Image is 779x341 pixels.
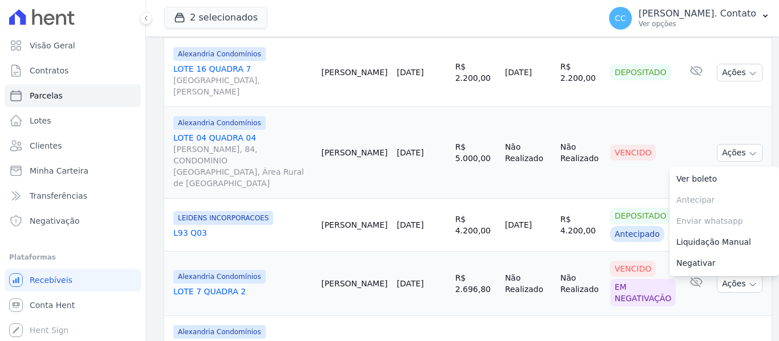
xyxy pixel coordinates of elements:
span: Clientes [30,140,62,151]
td: [PERSON_NAME] [317,38,392,107]
td: R$ 2.696,80 [451,252,500,316]
span: Parcelas [30,90,63,101]
td: R$ 2.200,00 [451,38,500,107]
a: LOTE 16 QUADRA 7[GEOGRAPHIC_DATA], [PERSON_NAME] [173,63,312,97]
div: Depositado [610,208,671,224]
a: Liquidação Manual [670,232,779,253]
a: Conta Hent [5,294,141,317]
a: Parcelas [5,84,141,107]
a: Ver boleto [670,169,779,190]
a: Transferências [5,184,141,207]
td: R$ 5.000,00 [451,107,500,199]
td: Não Realizado [555,107,605,199]
button: CC [PERSON_NAME]. Contato Ver opções [600,2,779,34]
span: Enviar whatsapp [670,211,779,232]
span: CC [615,14,626,22]
td: Não Realizado [500,107,555,199]
a: Minha Carteira [5,159,141,182]
a: Recebíveis [5,269,141,291]
td: [PERSON_NAME] [317,252,392,316]
span: Recebíveis [30,274,72,286]
a: LOTE 7 QUADRA 2 [173,286,312,297]
span: Alexandria Condomínios [173,116,266,130]
button: Ações [717,275,762,293]
td: [PERSON_NAME] [317,199,392,252]
td: R$ 4.200,00 [451,199,500,252]
div: Plataformas [9,250,136,264]
a: [DATE] [397,68,424,77]
td: Não Realizado [500,252,555,316]
td: Não Realizado [555,252,605,316]
span: Negativação [30,215,80,227]
span: [PERSON_NAME], 84, CONDOMINIO [GEOGRAPHIC_DATA], Área Rural de [GEOGRAPHIC_DATA] [173,143,312,189]
a: Contratos [5,59,141,82]
a: Lotes [5,109,141,132]
a: [DATE] [397,148,424,157]
a: [DATE] [397,279,424,288]
div: Depositado [610,64,671,80]
td: [DATE] [500,199,555,252]
a: Negativação [5,209,141,232]
span: LEIDENS INCORPORACOES [173,211,273,225]
div: Em negativação [610,279,676,306]
div: Antecipado [610,226,664,242]
span: Visão Geral [30,40,75,51]
button: Ações [717,64,762,81]
button: 2 selecionados [164,7,267,28]
span: Alexandria Condomínios [173,270,266,284]
span: Minha Carteira [30,165,88,176]
td: [DATE] [500,38,555,107]
a: L93 Q03 [173,227,312,239]
a: Negativar [670,253,779,274]
a: Clientes [5,134,141,157]
td: [PERSON_NAME] [317,107,392,199]
span: Conta Hent [30,299,75,311]
a: [DATE] [397,220,424,229]
span: Contratos [30,65,68,76]
div: Vencido [610,261,656,277]
td: R$ 4.200,00 [555,199,605,252]
span: Lotes [30,115,51,126]
p: [PERSON_NAME]. Contato [639,8,756,19]
button: Ações [717,144,762,162]
p: Ver opções [639,19,756,28]
td: R$ 2.200,00 [555,38,605,107]
span: Antecipar [670,190,779,211]
a: LOTE 04 QUADRA 04[PERSON_NAME], 84, CONDOMINIO [GEOGRAPHIC_DATA], Área Rural de [GEOGRAPHIC_DATA] [173,132,312,189]
span: Alexandria Condomínios [173,47,266,61]
span: Transferências [30,190,87,202]
a: Visão Geral [5,34,141,57]
span: [GEOGRAPHIC_DATA], [PERSON_NAME] [173,75,312,97]
span: Alexandria Condomínios [173,325,266,339]
div: Vencido [610,145,656,161]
